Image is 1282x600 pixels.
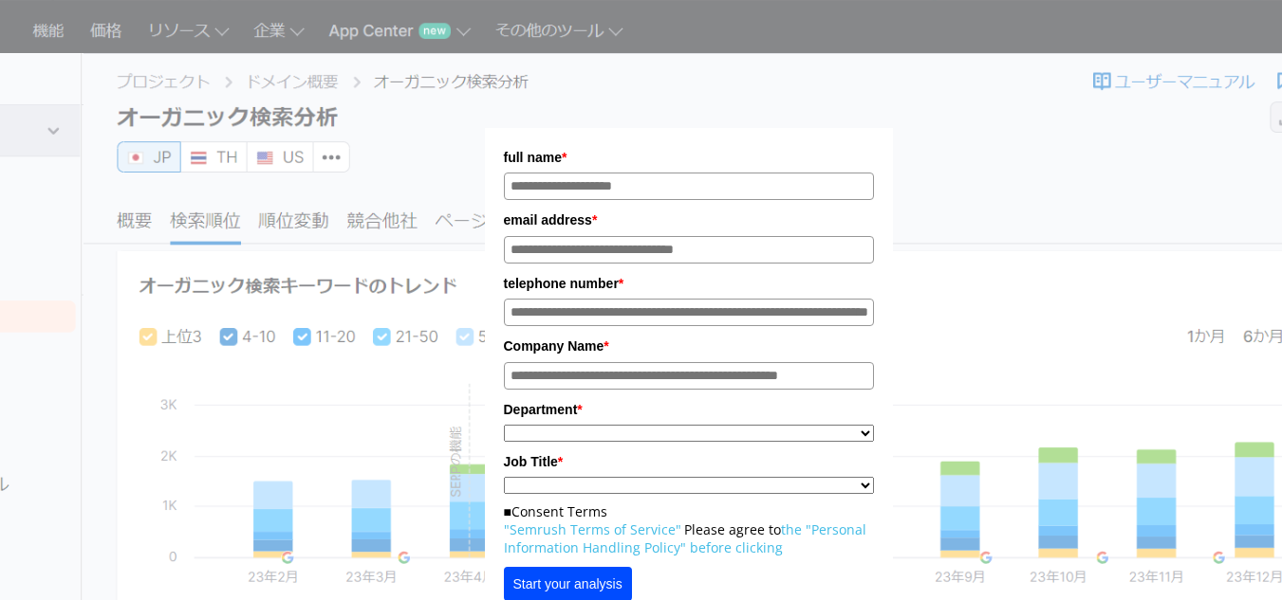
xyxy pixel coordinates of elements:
font: full name [504,150,562,165]
font: Department [504,402,578,417]
font: Company Name [504,338,604,354]
font: Please agree to [684,520,781,538]
a: the "Personal Information Handling Policy" before clicking [504,520,866,556]
font: ■Consent Terms [504,502,607,520]
font: email address [504,212,592,227]
font: Job Title [504,454,558,469]
font: telephone number [504,276,619,291]
a: "Semrush Terms of Service" [504,520,681,538]
font: Start your analysis [513,576,622,591]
